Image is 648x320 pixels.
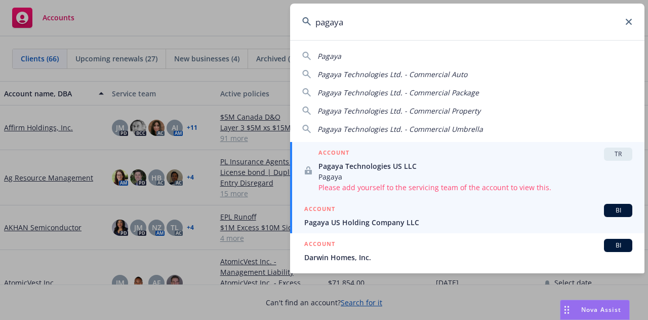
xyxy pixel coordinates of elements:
[608,241,628,250] span: BI
[304,204,335,216] h5: ACCOUNT
[290,198,644,233] a: ACCOUNTBIPagaya US Holding Company LLC
[304,217,632,228] span: Pagaya US Holding Company LLC
[318,171,632,182] span: Pagaya
[304,239,335,251] h5: ACCOUNT
[317,124,483,134] span: Pagaya Technologies Ltd. - Commercial Umbrella
[290,4,644,40] input: Search...
[304,252,632,263] span: Darwin Homes, Inc.
[560,300,630,320] button: Nova Assist
[608,150,628,159] span: TR
[318,148,349,160] h5: ACCOUNT
[317,51,341,61] span: Pagaya
[608,206,628,215] span: BI
[560,300,573,319] div: Drag to move
[317,69,467,79] span: Pagaya Technologies Ltd. - Commercial Auto
[290,233,644,268] a: ACCOUNTBIDarwin Homes, Inc.
[317,106,480,116] span: Pagaya Technologies Ltd. - Commercial Property
[290,142,644,198] a: ACCOUNTTRPagaya Technologies US LLCPagayaPlease add yourself to the servicing team of the account...
[318,182,632,193] span: Please add yourself to the servicing team of the account to view this.
[581,305,621,314] span: Nova Assist
[317,88,479,97] span: Pagaya Technologies Ltd. - Commercial Package
[318,161,632,171] span: Pagaya Technologies US LLC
